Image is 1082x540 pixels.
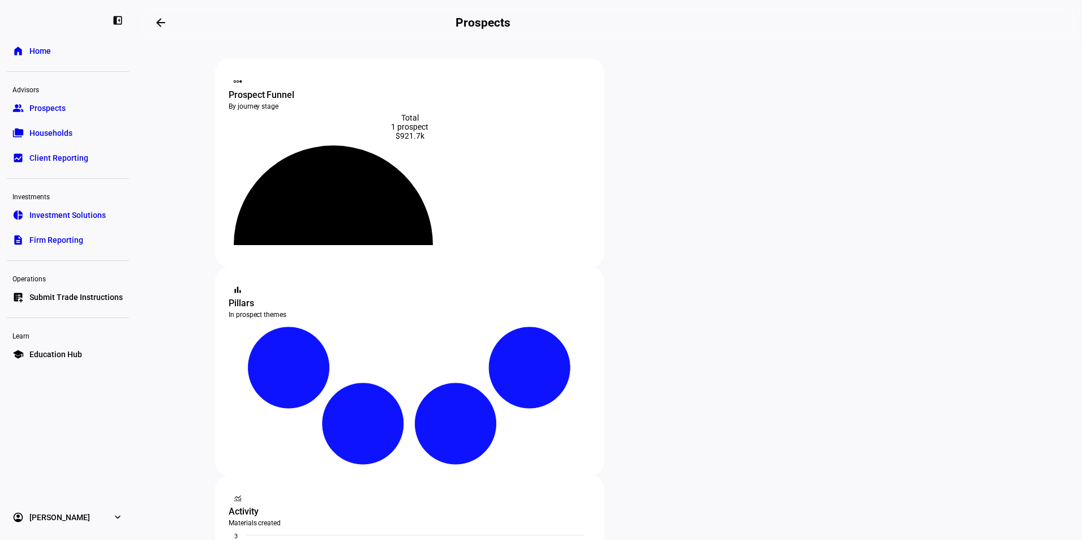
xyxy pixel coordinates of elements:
[229,518,591,528] div: Materials created
[154,16,168,29] mat-icon: arrow_backwards
[7,327,129,343] div: Learn
[229,113,591,122] div: Total
[12,292,24,303] eth-mat-symbol: list_alt_add
[29,234,83,246] span: Firm Reporting
[29,152,88,164] span: Client Reporting
[12,152,24,164] eth-mat-symbol: bid_landscape
[7,97,129,119] a: groupProspects
[7,204,129,226] a: pie_chartInvestment Solutions
[229,88,591,102] div: Prospect Funnel
[29,45,51,57] span: Home
[29,512,90,523] span: [PERSON_NAME]
[229,297,591,310] div: Pillars
[232,492,243,504] mat-icon: monitoring
[29,349,82,360] span: Education Hub
[7,81,129,97] div: Advisors
[12,45,24,57] eth-mat-symbol: home
[112,15,123,26] eth-mat-symbol: left_panel_close
[7,270,129,286] div: Operations
[229,505,591,518] div: Activity
[12,349,24,360] eth-mat-symbol: school
[229,122,591,131] div: 1 prospect
[29,292,123,303] span: Submit Trade Instructions
[229,102,591,111] div: By journey stage
[29,209,106,221] span: Investment Solutions
[29,127,72,139] span: Households
[12,209,24,221] eth-mat-symbol: pie_chart
[12,102,24,114] eth-mat-symbol: group
[29,102,66,114] span: Prospects
[7,122,129,144] a: folder_copyHouseholds
[232,76,243,87] mat-icon: steppers
[229,131,591,140] div: $921.7k
[7,229,129,251] a: descriptionFirm Reporting
[7,40,129,62] a: homeHome
[7,147,129,169] a: bid_landscapeClient Reporting
[12,234,24,246] eth-mat-symbol: description
[12,127,24,139] eth-mat-symbol: folder_copy
[232,284,243,295] mat-icon: bar_chart
[112,512,123,523] eth-mat-symbol: expand_more
[12,512,24,523] eth-mat-symbol: account_circle
[456,16,510,29] h2: Prospects
[234,533,238,540] text: 3
[229,310,591,319] div: In prospect themes
[7,188,129,204] div: Investments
